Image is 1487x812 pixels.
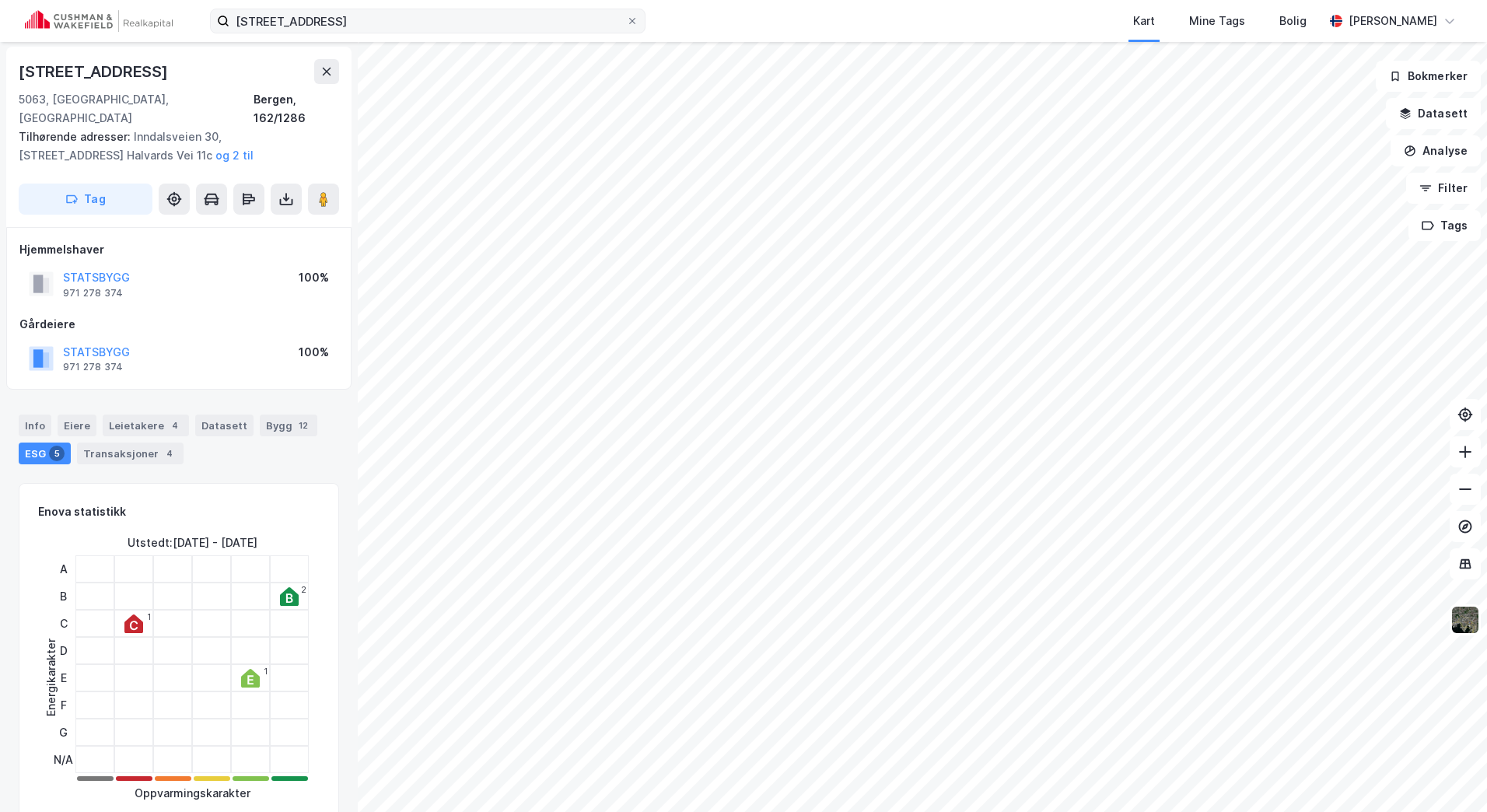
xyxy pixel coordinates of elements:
[54,719,73,746] div: G
[19,90,254,128] div: 5063, [GEOGRAPHIC_DATA], [GEOGRAPHIC_DATA]
[299,268,329,287] div: 100%
[19,184,152,215] button: Tag
[147,612,151,621] div: 1
[254,90,339,128] div: Bergen, 162/1286
[54,583,73,610] div: B
[167,418,183,433] div: 4
[19,130,134,143] span: Tilhørende adresser:
[54,555,73,583] div: A
[1386,98,1481,129] button: Datasett
[1391,135,1481,166] button: Analyse
[264,667,268,676] div: 1
[1133,12,1155,30] div: Kart
[63,287,123,299] div: 971 278 374
[49,446,65,461] div: 5
[1376,61,1481,92] button: Bokmerker
[128,534,257,552] div: Utstedt : [DATE] - [DATE]
[135,784,250,803] div: Oppvarmingskarakter
[54,637,73,664] div: D
[162,446,177,461] div: 4
[1408,210,1481,241] button: Tags
[42,639,61,716] div: Energikarakter
[38,502,126,521] div: Enova statistikk
[1409,737,1487,812] div: Kontrollprogram for chat
[1406,173,1481,204] button: Filter
[1409,737,1487,812] iframe: Chat Widget
[54,746,73,773] div: N/A
[296,418,311,433] div: 12
[19,128,327,165] div: Inndalsveien 30, [STREET_ADDRESS] Halvards Vei 11c
[260,415,317,436] div: Bygg
[1349,12,1437,30] div: [PERSON_NAME]
[299,343,329,362] div: 100%
[229,9,626,33] input: Søk på adresse, matrikkel, gårdeiere, leietakere eller personer
[301,585,306,594] div: 2
[195,415,254,436] div: Datasett
[1450,605,1480,635] img: 9k=
[103,415,189,436] div: Leietakere
[54,610,73,637] div: C
[19,59,171,84] div: [STREET_ADDRESS]
[1279,12,1307,30] div: Bolig
[25,10,173,32] img: cushman-wakefield-realkapital-logo.202ea83816669bd177139c58696a8fa1.svg
[77,443,184,464] div: Transaksjoner
[54,664,73,691] div: E
[1189,12,1245,30] div: Mine Tags
[63,361,123,373] div: 971 278 374
[19,240,338,259] div: Hjemmelshaver
[19,315,338,334] div: Gårdeiere
[19,443,71,464] div: ESG
[58,415,96,436] div: Eiere
[54,691,73,719] div: F
[19,415,51,436] div: Info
